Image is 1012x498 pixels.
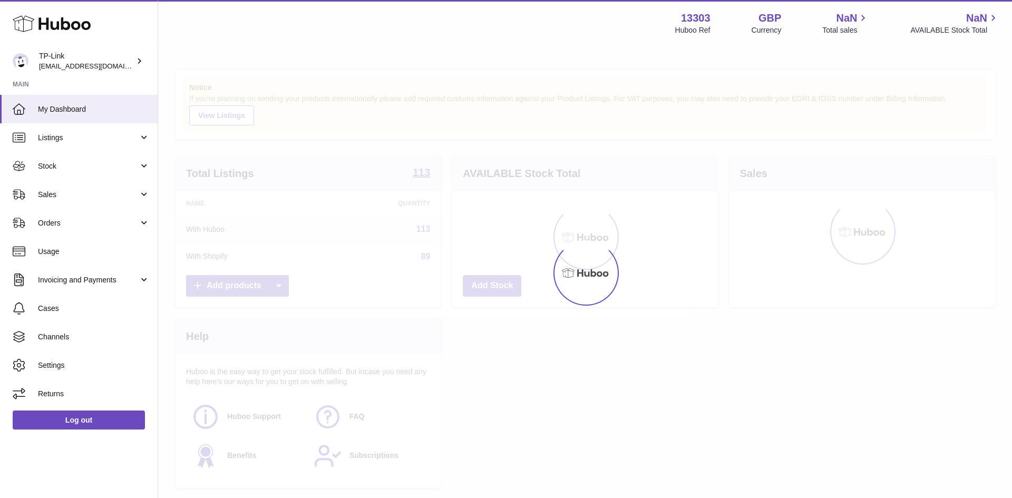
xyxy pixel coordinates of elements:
span: Listings [38,133,139,143]
div: TP-Link [39,51,134,71]
span: Total sales [822,25,869,35]
a: NaN Total sales [822,11,869,35]
span: My Dashboard [38,104,150,114]
a: NaN AVAILABLE Stock Total [910,11,999,35]
div: Huboo Ref [675,25,711,35]
strong: GBP [758,11,781,25]
span: Returns [38,389,150,399]
img: internalAdmin-13303@internal.huboo.com [13,53,28,69]
span: Channels [38,332,150,342]
span: NaN [966,11,987,25]
span: Invoicing and Payments [38,275,139,285]
span: Stock [38,161,139,171]
a: Log out [13,411,145,429]
span: Cases [38,304,150,314]
span: NaN [836,11,857,25]
span: Orders [38,218,139,228]
strong: 13303 [681,11,711,25]
span: Sales [38,190,139,200]
span: Usage [38,247,150,257]
div: Currency [752,25,782,35]
span: [EMAIL_ADDRESS][DOMAIN_NAME] [39,62,155,70]
span: Settings [38,360,150,370]
span: AVAILABLE Stock Total [910,25,999,35]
